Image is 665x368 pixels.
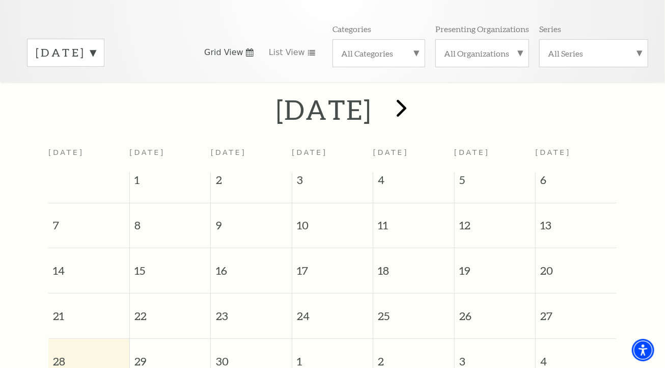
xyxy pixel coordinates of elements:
[455,294,535,329] span: 26
[292,294,373,329] span: 24
[435,23,529,34] p: Presenting Organizations
[211,294,291,329] span: 23
[48,142,129,172] th: [DATE]
[292,148,327,156] span: [DATE]
[455,203,535,239] span: 12
[130,172,210,193] span: 1
[211,172,291,193] span: 2
[373,248,454,283] span: 18
[455,172,535,193] span: 5
[130,248,210,283] span: 15
[536,248,617,283] span: 20
[373,172,454,193] span: 4
[48,294,129,329] span: 21
[292,203,373,239] span: 10
[276,93,372,126] h2: [DATE]
[211,148,246,156] span: [DATE]
[292,172,373,193] span: 3
[211,248,291,283] span: 16
[211,203,291,239] span: 9
[454,148,490,156] span: [DATE]
[130,203,210,239] span: 8
[536,294,617,329] span: 27
[536,172,617,193] span: 6
[373,203,454,239] span: 11
[373,294,454,329] span: 25
[129,148,165,156] span: [DATE]
[444,48,520,59] label: All Organizations
[204,47,243,58] span: Grid View
[333,23,371,34] p: Categories
[292,248,373,283] span: 17
[269,47,305,58] span: List View
[130,294,210,329] span: 22
[536,203,617,239] span: 13
[632,339,654,361] div: Accessibility Menu
[539,23,561,34] p: Series
[36,45,96,61] label: [DATE]
[548,48,640,59] label: All Series
[536,148,571,156] span: [DATE]
[341,48,417,59] label: All Categories
[48,248,129,283] span: 14
[373,148,409,156] span: [DATE]
[48,203,129,239] span: 7
[455,248,535,283] span: 19
[382,92,419,128] button: next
